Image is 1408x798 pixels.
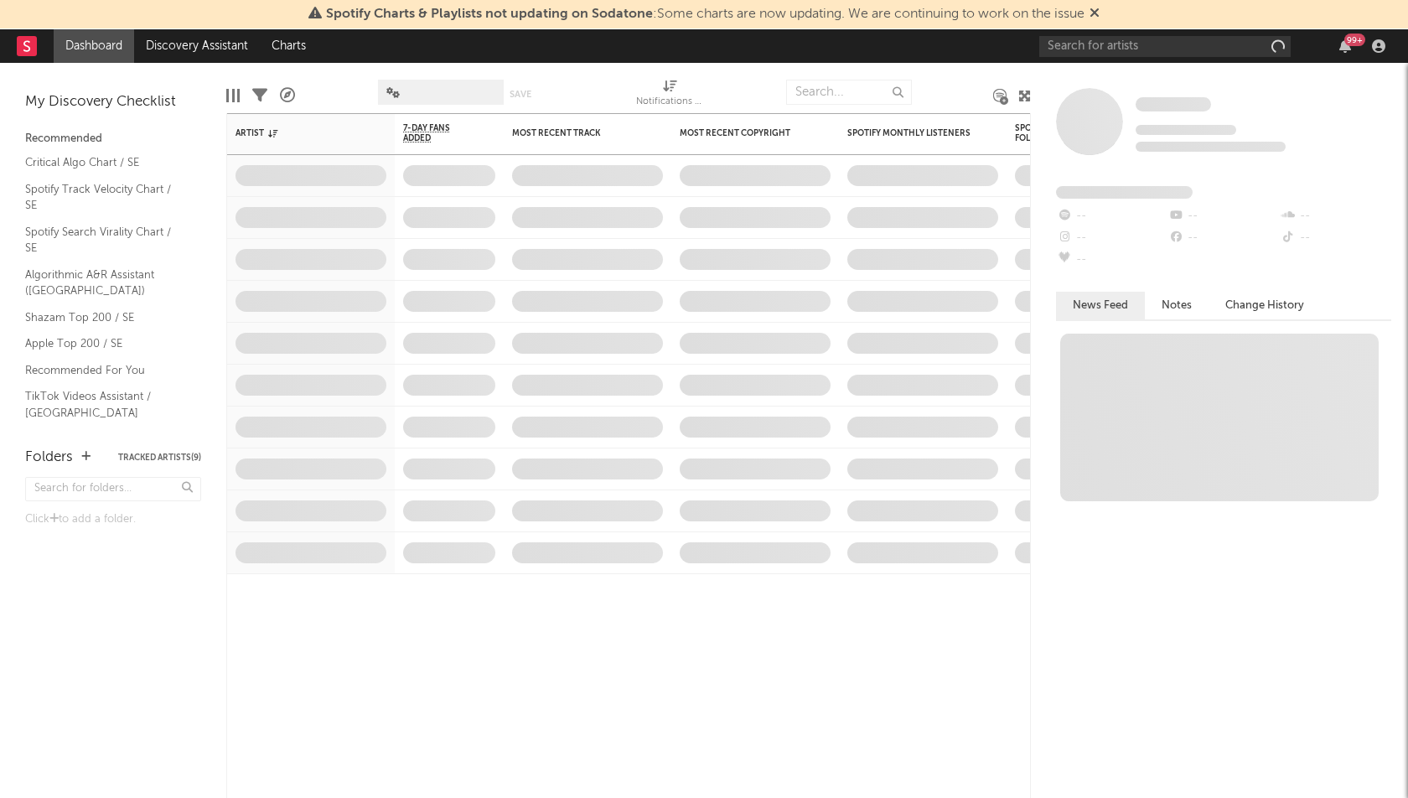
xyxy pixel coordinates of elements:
[1039,36,1291,57] input: Search for artists
[25,180,184,215] a: Spotify Track Velocity Chart / SE
[1056,186,1193,199] span: Fans Added by Platform
[1136,142,1286,152] span: 0 fans last week
[1056,249,1167,271] div: --
[25,477,201,501] input: Search for folders...
[25,223,184,257] a: Spotify Search Virality Chart / SE
[280,71,295,120] div: A&R Pipeline
[1090,8,1100,21] span: Dismiss
[25,448,73,468] div: Folders
[847,128,973,138] div: Spotify Monthly Listeners
[510,90,531,99] button: Save
[25,308,184,327] a: Shazam Top 200 / SE
[25,334,184,353] a: Apple Top 200 / SE
[25,92,201,112] div: My Discovery Checklist
[25,361,184,380] a: Recommended For You
[1056,205,1167,227] div: --
[1136,125,1236,135] span: Tracking Since: [DATE]
[1056,227,1167,249] div: --
[134,29,260,63] a: Discovery Assistant
[1145,292,1209,319] button: Notes
[54,29,134,63] a: Dashboard
[1167,227,1279,249] div: --
[25,510,201,530] div: Click to add a folder.
[786,80,912,105] input: Search...
[260,29,318,63] a: Charts
[1209,292,1321,319] button: Change History
[1339,39,1351,53] button: 99+
[636,92,703,112] div: Notifications (Artist)
[512,128,638,138] div: Most Recent Track
[25,266,184,300] a: Algorithmic A&R Assistant ([GEOGRAPHIC_DATA])
[1280,205,1391,227] div: --
[1344,34,1365,46] div: 99 +
[1136,96,1211,113] a: Some Artist
[680,128,805,138] div: Most Recent Copyright
[1280,227,1391,249] div: --
[252,71,267,120] div: Filters
[326,8,653,21] span: Spotify Charts & Playlists not updating on Sodatone
[25,129,201,149] div: Recommended
[1015,123,1074,143] div: Spotify Followers
[118,453,201,462] button: Tracked Artists(9)
[1136,97,1211,111] span: Some Artist
[326,8,1084,21] span: : Some charts are now updating. We are continuing to work on the issue
[226,71,240,120] div: Edit Columns
[236,128,361,138] div: Artist
[1167,205,1279,227] div: --
[403,123,470,143] span: 7-Day Fans Added
[1056,292,1145,319] button: News Feed
[25,153,184,172] a: Critical Algo Chart / SE
[636,71,703,120] div: Notifications (Artist)
[25,387,184,422] a: TikTok Videos Assistant / [GEOGRAPHIC_DATA]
